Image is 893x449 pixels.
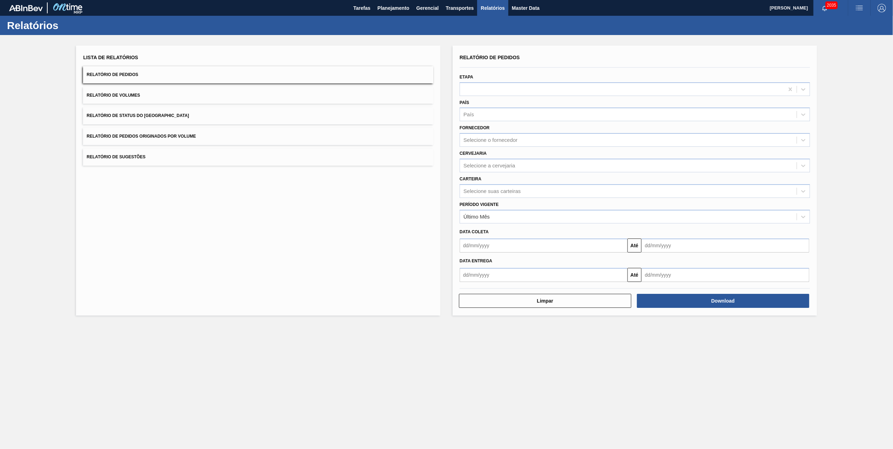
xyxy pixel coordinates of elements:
[463,137,517,143] div: Selecione o fornecedor
[463,163,515,168] div: Selecione a cervejaria
[9,5,43,11] img: TNhmsLtSVTkK8tSr43FrP2fwEKptu5GPRR3wAAAABJRU5ErkJggg==
[460,125,489,130] label: Fornecedor
[87,113,189,118] span: Relatório de Status do [GEOGRAPHIC_DATA]
[87,93,140,98] span: Relatório de Volumes
[460,229,489,234] span: Data coleta
[460,268,627,282] input: dd/mm/yyyy
[641,268,809,282] input: dd/mm/yyyy
[460,75,473,80] label: Etapa
[463,112,474,118] div: País
[463,214,490,220] div: Último Mês
[460,100,469,105] label: País
[855,4,864,12] img: userActions
[353,4,371,12] span: Tarefas
[87,72,138,77] span: Relatório de Pedidos
[83,128,433,145] button: Relatório de Pedidos Originados por Volume
[627,239,641,253] button: Até
[417,4,439,12] span: Gerencial
[627,268,641,282] button: Até
[83,87,433,104] button: Relatório de Volumes
[83,55,138,60] span: Lista de Relatórios
[460,202,499,207] label: Período Vigente
[512,4,540,12] span: Master Data
[641,239,809,253] input: dd/mm/yyyy
[878,4,886,12] img: Logout
[459,294,631,308] button: Limpar
[463,188,521,194] div: Selecione suas carteiras
[460,239,627,253] input: dd/mm/yyyy
[7,21,131,29] h1: Relatórios
[83,107,433,124] button: Relatório de Status do [GEOGRAPHIC_DATA]
[825,1,838,9] span: 2035
[481,4,504,12] span: Relatórios
[87,154,145,159] span: Relatório de Sugestões
[446,4,474,12] span: Transportes
[460,177,481,181] label: Carteira
[460,151,487,156] label: Cervejaria
[83,148,433,166] button: Relatório de Sugestões
[83,66,433,83] button: Relatório de Pedidos
[813,3,836,13] button: Notificações
[87,134,196,139] span: Relatório de Pedidos Originados por Volume
[460,55,520,60] span: Relatório de Pedidos
[460,258,492,263] span: Data entrega
[377,4,409,12] span: Planejamento
[637,294,809,308] button: Download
